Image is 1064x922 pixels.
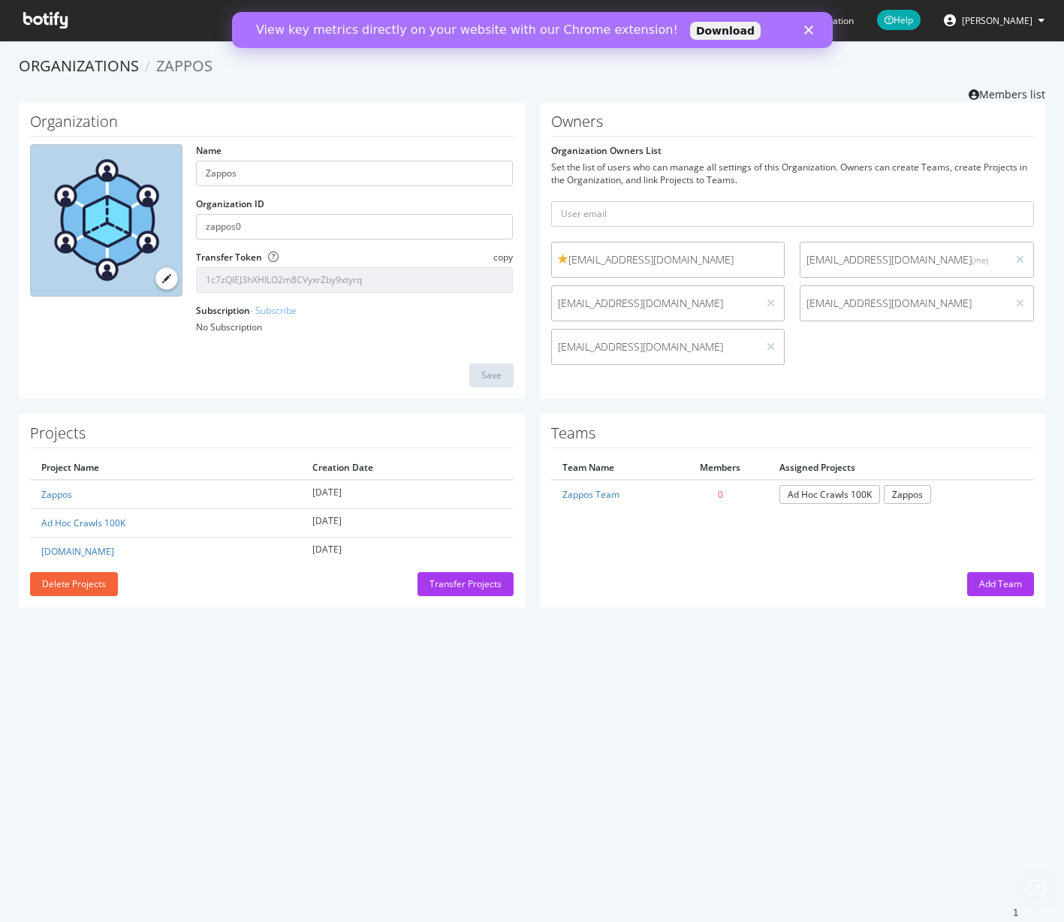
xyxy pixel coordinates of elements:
[250,304,297,317] a: - Subscribe
[558,252,779,267] span: [EMAIL_ADDRESS][DOMAIN_NAME]
[41,545,114,558] a: [DOMAIN_NAME]
[28,58,222,71] p: Message from Laura, sent 39w ago
[672,456,768,480] th: Members
[962,14,1032,27] span: Jake Kennedy
[551,144,662,157] label: Organization Owners List
[196,251,262,264] label: Transfer Token
[551,456,673,480] th: Team Name
[196,161,513,186] input: name
[1013,908,1019,918] span: 1
[417,572,514,596] button: Transfer Projects
[417,577,514,590] a: Transfer Projects
[779,485,880,504] a: Ad Hoc Crawls 100K
[30,425,514,448] h1: Projects
[979,577,1022,590] div: Add Team
[28,43,222,58] p: Hi Jaake! 👋 Welcome to Botify chat support! Have a question? Reply to this message and our team w...
[806,296,1001,311] span: [EMAIL_ADDRESS][DOMAIN_NAME]
[877,10,921,30] span: Help
[41,488,72,501] a: Zappos
[572,14,587,23] div: Close
[551,425,1035,448] h1: Teams
[196,321,513,333] div: No Subscription
[430,577,502,590] div: Transfer Projects
[19,56,139,76] a: Organizations
[551,161,1035,186] div: Set the list of users who can manage all settings of this Organization. Owners can create Teams, ...
[30,456,301,480] th: Project Name
[972,255,988,266] small: (me)
[41,517,125,529] a: Ad Hoc Crawls 100K
[558,339,752,354] span: [EMAIL_ADDRESS][DOMAIN_NAME]
[493,251,513,264] span: copy
[481,369,502,381] div: Save
[232,12,833,48] iframe: Intercom live chat banner
[30,113,514,137] h1: Organization
[301,509,513,538] td: [DATE]
[884,485,931,504] a: Zappos
[301,456,513,480] th: Creation Date
[551,201,1035,227] input: User email
[768,456,1034,480] th: Assigned Projects
[562,488,619,501] a: Zappos Team
[196,197,264,210] label: Organization ID
[196,144,222,157] label: Name
[30,577,118,590] a: Delete Projects
[967,577,1034,590] a: Add Team
[969,83,1045,102] a: Members list
[30,572,118,596] button: Delete Projects
[932,8,1056,32] button: [PERSON_NAME]
[806,252,1001,267] span: [EMAIL_ADDRESS][DOMAIN_NAME]
[156,56,212,76] span: Zappos
[19,56,1045,77] ol: breadcrumbs
[672,480,768,508] td: 0
[967,572,1034,596] button: Add Team
[469,363,514,387] button: Save
[551,113,1035,137] h1: Owners
[301,480,513,509] td: [DATE]
[1013,871,1049,907] iframe: Intercom live chat
[301,538,513,566] td: [DATE]
[196,304,297,317] label: Subscription
[558,296,752,311] span: [EMAIL_ADDRESS][DOMAIN_NAME]
[42,577,106,590] div: Delete Projects
[196,214,513,240] input: Organization ID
